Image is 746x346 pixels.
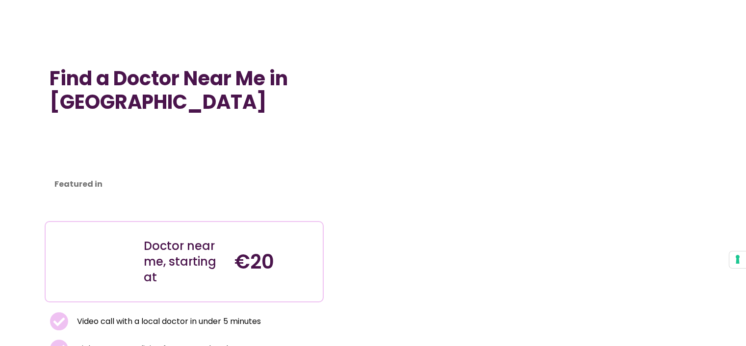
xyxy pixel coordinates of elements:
span: Video call with a local doctor in under 5 minutes [75,315,261,328]
iframe: Customer reviews powered by Trustpilot [50,124,138,197]
button: Your consent preferences for tracking technologies [729,251,746,268]
img: Illustration depicting a young woman in a casual outfit, engaged with her smartphone. She has a p... [61,229,126,294]
strong: Featured in [54,178,103,190]
div: Doctor near me, starting at [144,238,225,285]
h4: €20 [234,250,315,273]
h1: Find a Doctor Near Me in [GEOGRAPHIC_DATA] [50,67,319,114]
